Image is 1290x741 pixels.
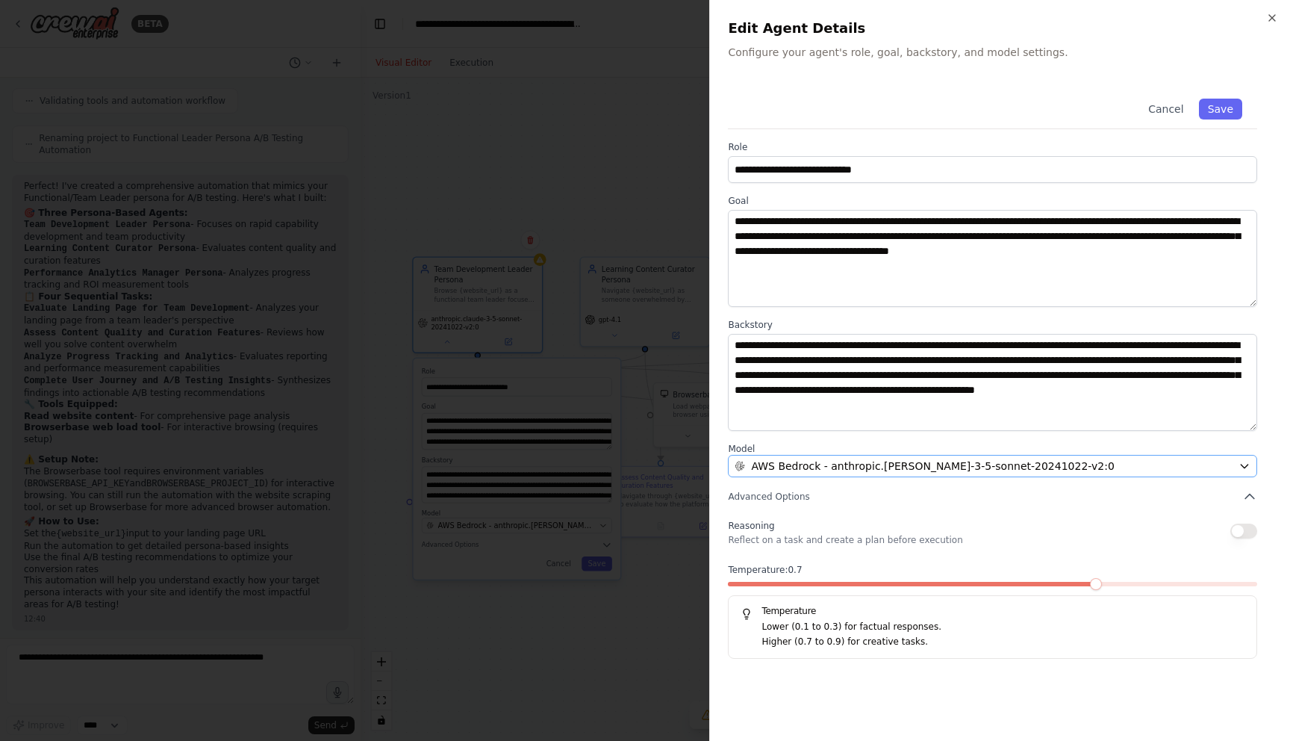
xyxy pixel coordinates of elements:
span: Temperature: 0.7 [728,564,802,576]
p: Reflect on a task and create a plan before execution [728,534,962,546]
label: Goal [728,195,1257,207]
label: Backstory [728,319,1257,331]
p: Configure your agent's role, goal, backstory, and model settings. [728,45,1272,60]
button: AWS Bedrock - anthropic.[PERSON_NAME]-3-5-sonnet-20241022-v2:0 [728,455,1257,477]
button: Advanced Options [728,489,1257,504]
span: Reasoning [728,521,774,531]
span: Advanced Options [728,491,809,503]
p: Higher (0.7 to 0.9) for creative tasks. [761,635,1244,650]
h5: Temperature [741,605,1244,617]
label: Model [728,443,1257,455]
span: AWS Bedrock - anthropic.claude-3-5-sonnet-20241022-v2:0 [751,459,1114,474]
label: Role [728,141,1257,153]
button: Cancel [1139,99,1192,120]
button: Save [1199,99,1242,120]
h2: Edit Agent Details [728,18,1272,39]
p: Lower (0.1 to 0.3) for factual responses. [761,620,1244,635]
